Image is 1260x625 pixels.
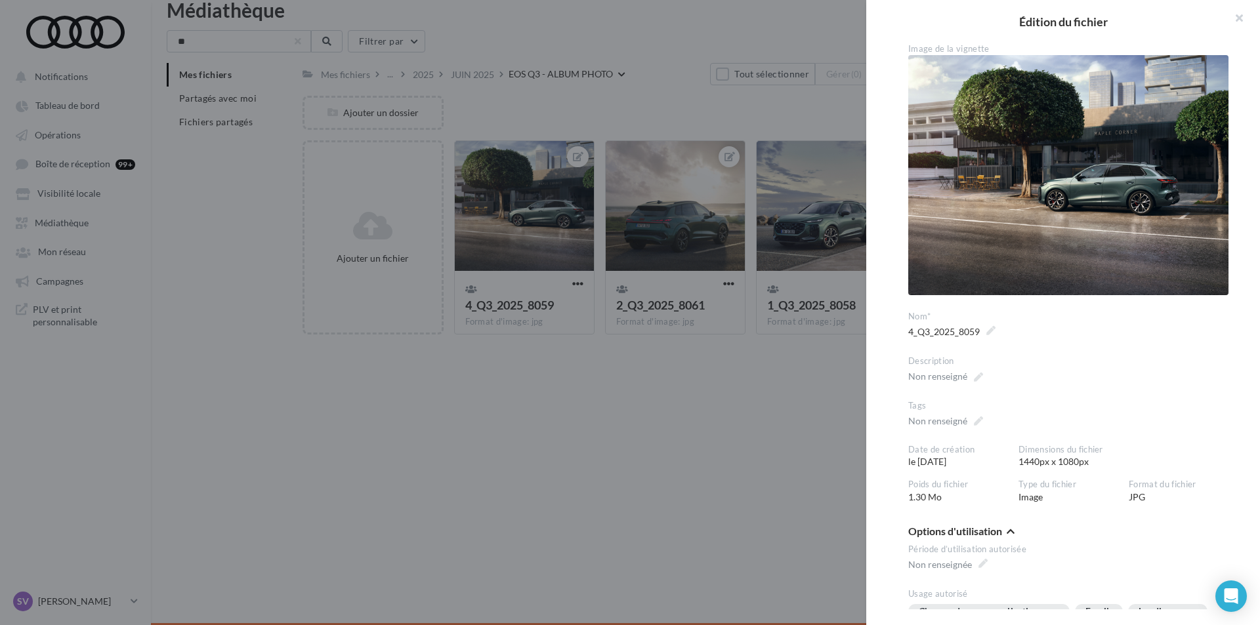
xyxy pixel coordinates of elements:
div: Date de création [908,444,1008,456]
span: 4_Q3_2025_8059 [908,323,996,341]
div: Usage autorisé [908,588,1228,600]
div: 1440px x 1080px [1018,444,1239,469]
div: Email [1085,607,1110,616]
span: Options d'utilisation [908,526,1002,536]
div: Landing page [1139,607,1194,616]
div: Open Intercom Messenger [1215,580,1247,612]
div: JPG [1129,479,1239,504]
div: 1.30 Mo [908,479,1018,504]
div: Format du fichier [1129,479,1228,491]
div: Tags [908,400,1228,412]
div: Image de la vignette [908,43,1228,55]
div: Dimensions du fichier [1018,444,1228,456]
h2: Édition du fichier [887,16,1239,28]
span: Non renseignée [908,555,988,574]
div: Non renseigné [908,414,967,428]
div: Poids du fichier [908,479,1008,491]
div: le [DATE] [908,444,1018,469]
div: Image [1018,479,1129,504]
div: Période d’utilisation autorisée [908,544,1228,555]
div: Description [908,355,1228,367]
button: Options d'utilisation [908,525,1015,540]
img: 4_Q3_2025_8059 [908,55,1228,295]
div: Type du fichier [1018,479,1118,491]
span: Non renseigné [908,367,983,386]
span: Champs de personnalisatio... [919,607,1057,616]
